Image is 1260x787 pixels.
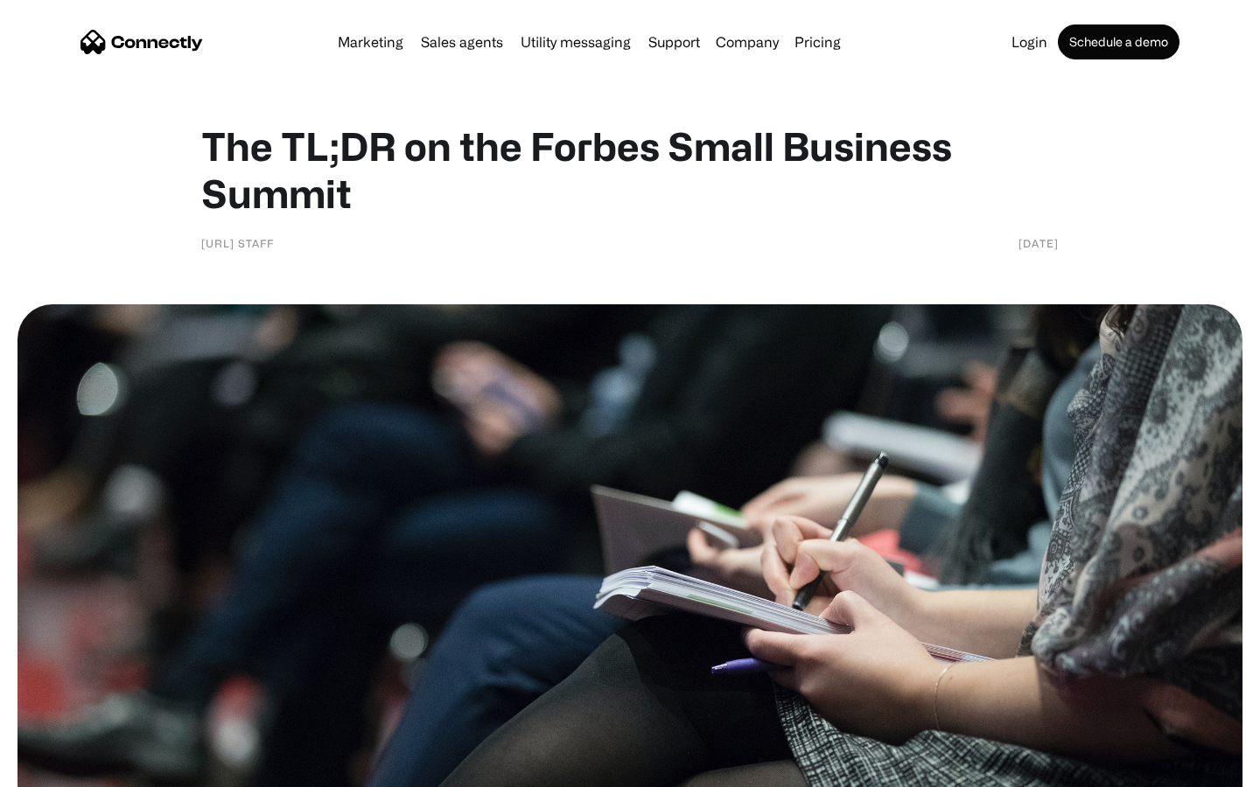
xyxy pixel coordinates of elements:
[17,756,105,781] aside: Language selected: English
[1058,24,1179,59] a: Schedule a demo
[787,35,848,49] a: Pricing
[331,35,410,49] a: Marketing
[1018,234,1059,252] div: [DATE]
[641,35,707,49] a: Support
[514,35,638,49] a: Utility messaging
[1004,35,1054,49] a: Login
[201,122,1059,217] h1: The TL;DR on the Forbes Small Business Summit
[716,30,779,54] div: Company
[201,234,274,252] div: [URL] Staff
[35,756,105,781] ul: Language list
[414,35,510,49] a: Sales agents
